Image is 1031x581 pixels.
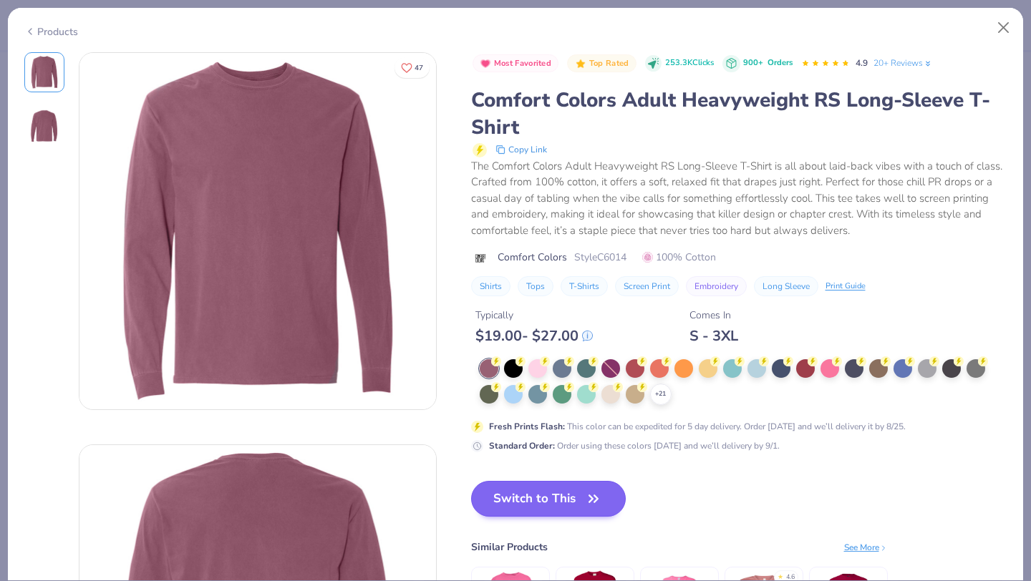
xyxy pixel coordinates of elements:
[778,572,783,578] div: ★
[990,14,1017,41] button: Close
[856,57,868,69] span: 4.9
[574,250,626,265] span: Style C6014
[395,57,430,78] button: Like
[489,420,906,433] div: This color can be expedited for 5 day delivery. Order [DATE] and we’ll delivery it by 8/25.
[415,64,423,72] span: 47
[498,250,567,265] span: Comfort Colors
[471,539,548,555] div: Similar Products
[801,52,850,75] div: 4.9 Stars
[473,54,559,73] button: Badge Button
[489,439,780,452] div: Order using these colors [DATE] and we’ll delivery by 9/1.
[743,57,793,69] div: 900+
[655,389,666,399] span: + 21
[471,87,1007,141] div: Comfort Colors Adult Heavyweight RS Long-Sleeve T-Shirt
[471,481,626,517] button: Switch to This
[873,57,933,69] a: 20+ Reviews
[561,276,608,296] button: T-Shirts
[844,541,888,554] div: See More
[475,308,593,323] div: Typically
[24,24,78,39] div: Products
[689,308,738,323] div: Comes In
[686,276,747,296] button: Embroidery
[642,250,716,265] span: 100% Cotton
[480,58,491,69] img: Most Favorited sort
[754,276,818,296] button: Long Sleeve
[475,327,593,345] div: $ 19.00 - $ 27.00
[689,327,738,345] div: S - 3XL
[768,57,793,68] span: Orders
[471,253,490,264] img: brand logo
[665,57,714,69] span: 253.3K Clicks
[27,109,62,144] img: Back
[489,440,555,451] strong: Standard Order :
[589,59,629,67] span: Top Rated
[79,53,436,409] img: Front
[518,276,553,296] button: Tops
[826,280,866,293] div: Print Guide
[471,276,510,296] button: Shirts
[575,58,586,69] img: Top Rated sort
[494,59,551,67] span: Most Favorited
[489,421,565,432] strong: Fresh Prints Flash :
[615,276,679,296] button: Screen Print
[27,55,62,89] img: Front
[567,54,636,73] button: Badge Button
[471,158,1007,239] div: The Comfort Colors Adult Heavyweight RS Long-Sleeve T-Shirt is all about laid-back vibes with a t...
[491,141,551,158] button: copy to clipboard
